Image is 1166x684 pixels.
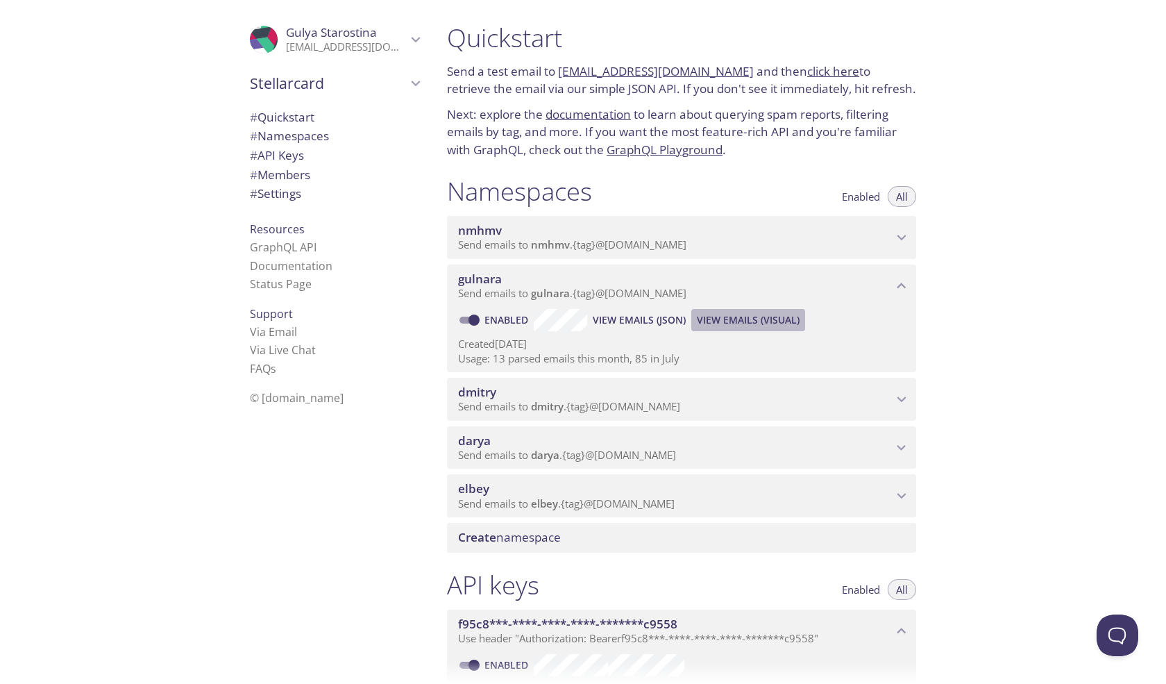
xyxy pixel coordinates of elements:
[271,361,276,376] span: s
[250,222,305,237] span: Resources
[447,378,916,421] div: dmitry namespace
[447,474,916,517] div: elbey namespace
[458,529,561,545] span: namespace
[239,165,430,185] div: Members
[458,351,905,366] p: Usage: 13 parsed emails this month, 85 in July
[286,24,377,40] span: Gulya Starostina
[558,63,754,79] a: [EMAIL_ADDRESS][DOMAIN_NAME]
[250,74,407,93] span: Stellarcard
[250,324,297,340] a: Via Email
[458,271,502,287] span: gulnara
[888,186,916,207] button: All
[458,448,676,462] span: Send emails to . {tag} @[DOMAIN_NAME]
[834,579,888,600] button: Enabled
[458,481,489,497] span: elbey
[531,286,570,300] span: gulnara
[286,40,407,54] p: [EMAIL_ADDRESS][DOMAIN_NAME]
[834,186,888,207] button: Enabled
[250,240,316,255] a: GraphQL API
[447,523,916,552] div: Create namespace
[239,184,430,203] div: Team Settings
[250,276,312,292] a: Status Page
[531,497,558,510] span: elbey
[458,384,496,400] span: dmitry
[447,62,916,98] p: Send a test email to and then to retrieve the email via our simple JSON API. If you don't see it ...
[587,309,691,331] button: View Emails (JSON)
[447,216,916,259] div: nmhmv namespace
[250,147,257,163] span: #
[482,658,534,672] a: Enabled
[458,337,905,351] p: Created [DATE]
[697,312,800,328] span: View Emails (Visual)
[239,65,430,101] div: Stellarcard
[458,286,686,300] span: Send emails to . {tag} @[DOMAIN_NAME]
[250,306,293,322] span: Support
[888,579,916,600] button: All
[250,128,329,144] span: Namespaces
[239,17,430,62] div: Gulya Starostina
[239,146,430,165] div: API Keys
[250,361,276,376] a: FAQ
[239,108,430,127] div: Quickstart
[250,258,332,274] a: Documentation
[250,342,316,358] a: Via Live Chat
[482,313,534,326] a: Enabled
[691,309,805,331] button: View Emails (Visual)
[458,222,502,238] span: nmhmv
[458,529,496,545] span: Create
[250,185,257,201] span: #
[1097,615,1138,656] iframe: Help Scout Beacon - Open
[447,265,916,308] div: gulnara namespace
[447,569,539,601] h1: API keys
[593,312,686,328] span: View Emails (JSON)
[250,167,310,183] span: Members
[250,147,304,163] span: API Keys
[546,106,631,122] a: documentation
[458,433,491,449] span: darya
[250,390,344,406] span: © [DOMAIN_NAME]
[250,185,301,201] span: Settings
[447,106,916,159] p: Next: explore the to learn about querying spam reports, filtering emails by tag, and more. If you...
[250,109,314,125] span: Quickstart
[250,109,257,125] span: #
[458,497,675,510] span: Send emails to . {tag} @[DOMAIN_NAME]
[447,426,916,469] div: darya namespace
[531,237,570,251] span: nmhmv
[250,167,257,183] span: #
[250,128,257,144] span: #
[531,399,564,413] span: dmitry
[807,63,859,79] a: click here
[531,448,559,462] span: darya
[239,126,430,146] div: Namespaces
[458,399,680,413] span: Send emails to . {tag} @[DOMAIN_NAME]
[607,142,723,158] a: GraphQL Playground
[447,176,592,207] h1: Namespaces
[458,237,686,251] span: Send emails to . {tag} @[DOMAIN_NAME]
[447,22,916,53] h1: Quickstart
